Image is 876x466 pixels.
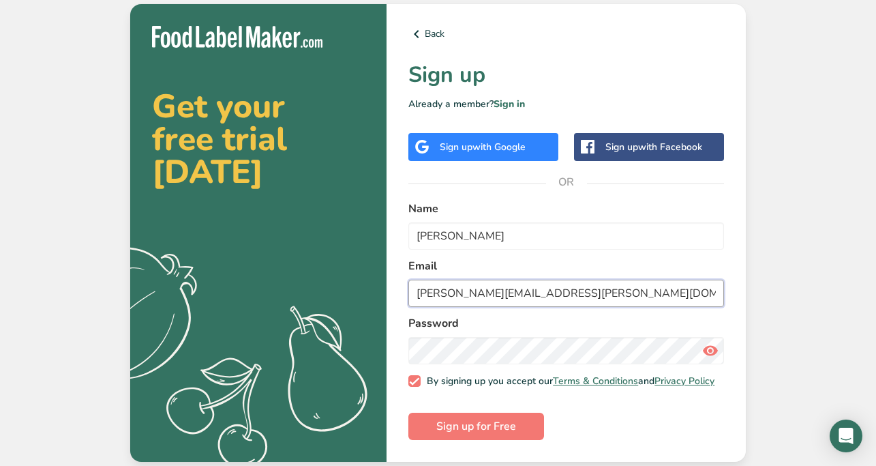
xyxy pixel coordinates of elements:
[408,413,544,440] button: Sign up for Free
[421,375,715,388] span: By signing up you accept our and
[152,26,322,48] img: Food Label Maker
[408,59,724,91] h1: Sign up
[408,222,724,250] input: John Doe
[638,141,702,154] span: with Facebook
[472,141,526,154] span: with Google
[408,280,724,307] input: email@example.com
[553,375,638,388] a: Terms & Conditions
[440,140,526,154] div: Sign up
[494,98,525,111] a: Sign in
[546,162,587,203] span: OR
[436,418,516,435] span: Sign up for Free
[605,140,702,154] div: Sign up
[408,97,724,111] p: Already a member?
[408,26,724,42] a: Back
[830,420,862,452] div: Open Intercom Messenger
[152,90,365,188] h2: Get your free trial [DATE]
[654,375,714,388] a: Privacy Policy
[408,201,724,217] label: Name
[408,315,724,332] label: Password
[408,258,724,274] label: Email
